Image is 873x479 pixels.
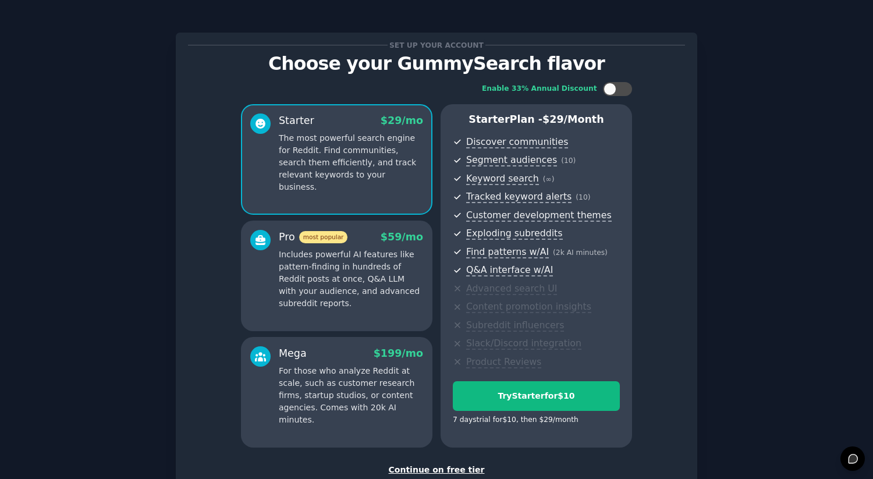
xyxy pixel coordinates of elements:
div: Pro [279,230,347,244]
div: Continue on free tier [188,464,685,476]
span: Find patterns w/AI [466,246,549,258]
div: Enable 33% Annual Discount [482,84,597,94]
div: Try Starter for $10 [453,390,619,402]
span: Content promotion insights [466,301,591,313]
p: For those who analyze Reddit at scale, such as customer research firms, startup studios, or conte... [279,365,423,426]
p: Starter Plan - [453,112,620,127]
span: Segment audiences [466,154,557,166]
span: Q&A interface w/AI [466,264,553,276]
div: 7 days trial for $10 , then $ 29 /month [453,415,579,425]
span: ( ∞ ) [543,175,555,183]
p: Includes powerful AI features like pattern-finding in hundreds of Reddit posts at once, Q&A LLM w... [279,249,423,310]
span: ( 10 ) [561,157,576,165]
span: Exploding subreddits [466,228,562,240]
span: Slack/Discord integration [466,338,581,350]
span: $ 29 /mo [381,115,423,126]
span: Customer development themes [466,210,612,222]
span: Advanced search UI [466,283,557,295]
span: most popular [299,231,348,243]
span: Set up your account [388,39,486,51]
span: Tracked keyword alerts [466,191,572,203]
div: Mega [279,346,307,361]
p: The most powerful search engine for Reddit. Find communities, search them efficiently, and track ... [279,132,423,193]
span: $ 29 /month [542,113,604,125]
button: TryStarterfor$10 [453,381,620,411]
span: Product Reviews [466,356,541,368]
span: ( 2k AI minutes ) [553,249,608,257]
div: Starter [279,113,314,128]
span: ( 10 ) [576,193,590,201]
span: Keyword search [466,173,539,185]
span: $ 199 /mo [374,347,423,359]
span: $ 59 /mo [381,231,423,243]
span: Discover communities [466,136,568,148]
p: Choose your GummySearch flavor [188,54,685,74]
span: Subreddit influencers [466,320,564,332]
